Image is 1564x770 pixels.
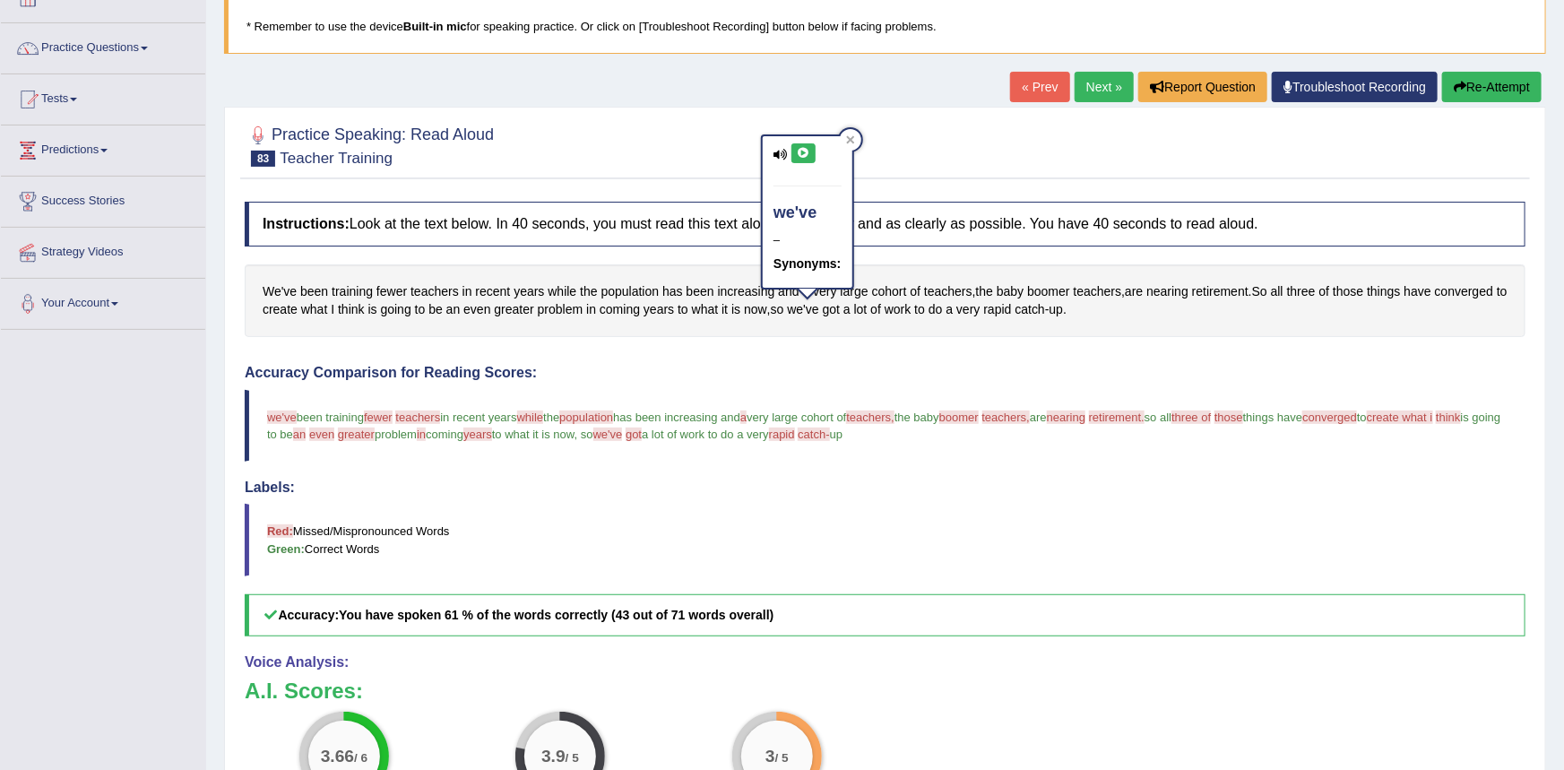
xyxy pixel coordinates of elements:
span: Click to see word definition [678,300,688,319]
span: Click to see word definition [662,282,683,301]
span: Click to see word definition [428,300,443,319]
span: Click to see word definition [381,300,411,319]
b: A.I. Scores: [245,679,363,703]
span: Click to see word definition [263,282,297,301]
span: Click to see word definition [718,282,775,301]
h4: Look at the text below. In 40 seconds, you must read this text aloud as naturally and as clearly ... [245,202,1525,247]
span: Click to see word definition [983,300,1011,319]
button: Report Question [1138,72,1267,102]
a: Success Stories [1,177,205,221]
span: Click to see word definition [1435,282,1493,301]
span: the baby [894,411,939,424]
span: Click to see word definition [586,300,596,319]
span: boomer [939,411,979,424]
span: converged [1302,411,1357,424]
span: Click to see word definition [462,282,472,301]
div: , , . , - . [245,264,1525,337]
span: Click to see word definition [263,300,298,319]
span: greater [338,428,375,441]
span: Click to see word definition [332,282,373,301]
span: years [463,428,492,441]
span: Click to see word definition [870,300,881,319]
span: we've [267,411,297,424]
span: Click to see word definition [885,300,912,319]
h4: Labels: [245,480,1525,496]
span: has been increasing and [613,411,740,424]
h5: Accuracy: [245,594,1525,636]
span: Click to see word definition [1287,282,1316,301]
span: Click to see word definition [1252,282,1267,301]
span: , [575,428,578,441]
span: Click to see word definition [787,300,818,319]
span: to [1357,411,1367,424]
blockquote: Missed/Mispronounced Words Correct Words [245,504,1525,575]
span: Click to see word definition [692,300,719,319]
big: 3 [765,747,775,766]
span: three of [1171,411,1211,424]
h2: Practice Speaking: Read Aloud [245,122,494,167]
span: Click to see word definition [376,282,407,301]
span: Click to see word definition [1333,282,1363,301]
span: Click to see word definition [976,282,993,301]
b: Built-in mic [403,20,467,33]
span: to what it is now [492,428,575,441]
span: Click to see word definition [514,282,544,301]
span: Click to see word definition [338,300,365,319]
span: in recent years [440,411,516,424]
span: Click to see word definition [538,300,583,319]
span: Click to see word definition [823,300,840,319]
span: Click to see word definition [1497,282,1508,301]
span: Click to see word definition [331,300,334,319]
span: Click to see word definition [1125,282,1143,301]
span: the [543,411,559,424]
span: even [309,428,334,441]
span: Click to see word definition [494,300,533,319]
div: – [773,231,841,248]
span: Click to see word definition [946,300,953,319]
span: Click to see word definition [1015,300,1045,319]
span: a lot of work to do a very [642,428,769,441]
span: Click to see word definition [410,282,459,301]
span: teachers, [846,411,894,424]
span: Click to see word definition [956,300,980,319]
span: Click to see word definition [722,300,728,319]
span: we've [593,428,623,441]
span: Click to see word definition [924,282,972,301]
a: Predictions [1,125,205,170]
small: Teacher Training [280,150,393,167]
small: / 6 [354,751,367,765]
span: Click to see word definition [300,282,328,301]
span: got [626,428,642,441]
span: been training [297,411,364,424]
span: Click to see word definition [1192,282,1249,301]
span: Click to see word definition [1367,282,1400,301]
a: Troubleshoot Recording [1272,72,1438,102]
span: Click to see word definition [1319,282,1330,301]
span: rapid [769,428,795,441]
a: Tests [1,74,205,119]
span: Click to see word definition [1027,282,1069,301]
span: Click to see word definition [1404,282,1431,301]
span: Click to see word definition [687,282,714,301]
a: Next » [1075,72,1134,102]
span: those [1214,411,1243,424]
span: Click to see word definition [929,300,943,319]
span: problem [375,428,417,441]
span: think [1436,411,1460,424]
span: while [517,411,544,424]
span: Click to see word definition [600,300,640,319]
span: Click to see word definition [843,300,851,319]
h4: Voice Analysis: [245,654,1525,671]
span: Click to see word definition [771,300,784,319]
span: up [830,428,842,441]
span: Click to see word definition [1074,282,1122,301]
span: is going to be [267,411,1504,441]
span: retirement. [1089,411,1145,424]
span: Click to see word definition [644,300,674,319]
span: coming [426,428,463,441]
span: population [559,411,613,424]
span: create what i [1367,411,1433,424]
span: Click to see word definition [580,282,597,301]
h4: we've [773,204,841,222]
a: « Prev [1010,72,1069,102]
